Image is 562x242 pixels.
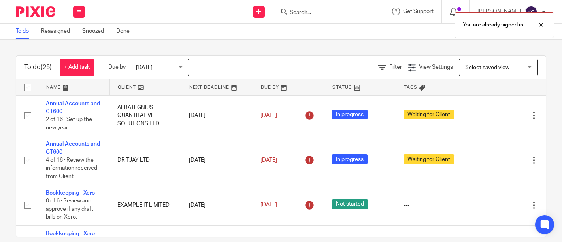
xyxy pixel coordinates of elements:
[41,24,76,39] a: Reassigned
[389,64,402,70] span: Filter
[136,65,153,70] span: [DATE]
[109,95,181,136] td: ALBATEGNIUS QUANTITATIVE SOLUTIONS LTD
[24,63,52,72] h1: To do
[16,24,35,39] a: To do
[404,110,454,119] span: Waiting for Client
[332,110,368,119] span: In progress
[404,154,454,164] span: Waiting for Client
[404,201,466,209] div: ---
[260,202,277,208] span: [DATE]
[41,64,52,70] span: (25)
[46,101,100,114] a: Annual Accounts and CT600
[404,85,417,89] span: Tags
[109,185,181,225] td: EXAMPLE IT LIMITED
[46,198,93,220] span: 0 of 6 · Review and approve if any draft bills on Xero.
[465,65,509,70] span: Select saved view
[46,117,92,130] span: 2 of 16 · Set up the new year
[181,136,253,185] td: [DATE]
[109,136,181,185] td: DR TJAY LTD
[82,24,110,39] a: Snoozed
[46,141,100,155] a: Annual Accounts and CT600
[181,185,253,225] td: [DATE]
[332,199,368,209] span: Not started
[46,190,95,196] a: Bookkeeping - Xero
[46,231,95,236] a: Bookkeeping - Xero
[419,64,453,70] span: View Settings
[16,6,55,17] img: Pixie
[463,21,524,29] p: You are already signed in.
[525,6,537,18] img: svg%3E
[332,154,368,164] span: In progress
[46,157,97,179] span: 4 of 16 · Review the information received from Client
[260,157,277,163] span: [DATE]
[108,63,126,71] p: Due by
[116,24,136,39] a: Done
[60,59,94,76] a: + Add task
[260,113,277,118] span: [DATE]
[181,95,253,136] td: [DATE]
